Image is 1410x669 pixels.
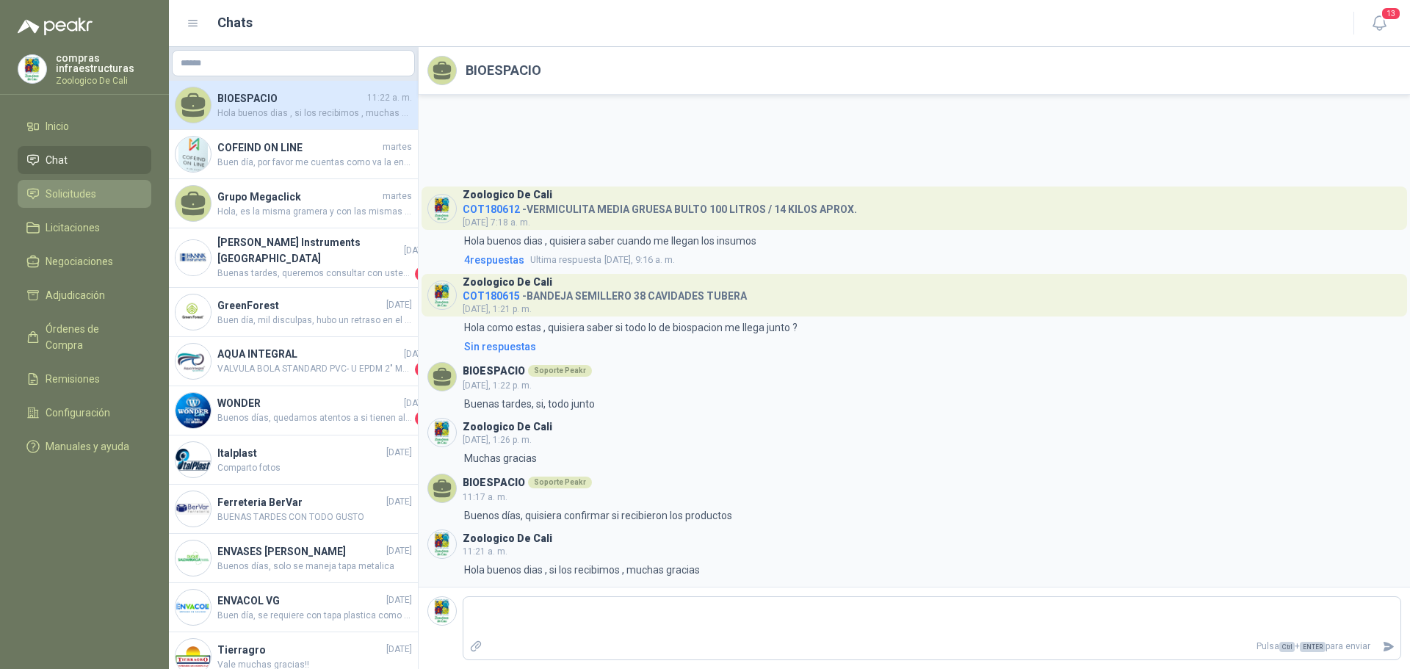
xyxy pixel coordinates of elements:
p: Zoologico De Cali [56,76,151,85]
span: Buenos días, quedamos atentos a si tienen alguna duda adicional [217,411,412,426]
img: Company Logo [176,294,211,330]
span: 11:22 a. m. [367,91,412,105]
a: Órdenes de Compra [18,315,151,359]
p: Buenos días, quisiera confirmar si recibieron los productos [464,507,732,524]
span: Manuales y ayuda [46,438,129,455]
a: Company LogoAQUA INTEGRAL[DATE]VALVULA BOLA STANDARD PVC- U EPDM 2" MA - REF. 36526 LASTIMOSAMENT... [169,337,418,386]
a: Manuales y ayuda [18,433,151,460]
p: Hola buenos dias , quisiera saber cuando me llegan los insumos [464,233,756,249]
h2: BIOESPACIO [466,60,541,81]
p: Muchas gracias [464,450,537,466]
span: ENTER [1300,642,1326,652]
span: Hola, es la misma gramera y con las mismas especificaciones ? [217,205,412,219]
a: Inicio [18,112,151,140]
span: Buenos días, solo se maneja tapa metalica [217,560,412,574]
p: Pulsa + para enviar [488,634,1377,659]
a: Remisiones [18,365,151,393]
h4: Italplast [217,445,383,461]
span: [DATE] [386,298,412,312]
span: Comparto fotos [217,461,412,475]
span: [DATE] [404,244,430,258]
h4: ENVASES [PERSON_NAME] [217,543,383,560]
a: Company LogoCOFEIND ON LINEmartesBuen día, por favor me cuentas como va la entrega de este pedido [169,130,418,179]
span: Buenas tardes, queremos consultar con ustedes si van adquirir el medidor, esta semana tenemos una... [217,267,412,281]
span: [DATE] [404,347,430,361]
a: Grupo MegaclickmartesHola, es la misma gramera y con las mismas especificaciones ? [169,179,418,228]
button: Enviar [1376,634,1400,659]
h4: WONDER [217,395,401,411]
p: compras infraestructuras [56,53,151,73]
a: BIOESPACIO11:22 a. m.Hola buenos dias , si los recibimos , muchas gracias [169,81,418,130]
span: [DATE] [386,446,412,460]
span: 11:17 a. m. [463,492,507,502]
span: Remisiones [46,371,100,387]
img: Company Logo [176,137,211,172]
img: Company Logo [428,281,456,309]
span: 11:21 a. m. [463,546,507,557]
span: [DATE], 1:22 p. m. [463,380,532,391]
img: Company Logo [176,590,211,625]
span: Licitaciones [46,220,100,236]
span: martes [383,140,412,154]
span: [DATE] [386,643,412,657]
h4: AQUA INTEGRAL [217,346,401,362]
h4: Ferreteria BerVar [217,494,383,510]
span: Buen día, se requiere con tapa plastica como la imagen indicada asociada, viene con tapa plastica? [217,609,412,623]
a: Company LogoENVACOL VG[DATE]Buen día, se requiere con tapa plastica como la imagen indicada asoci... [169,583,418,632]
h3: BIOESPACIO [463,479,525,487]
h4: BIOESPACIO [217,90,364,106]
h3: Zoologico De Cali [463,423,552,431]
img: Company Logo [18,55,46,83]
img: Company Logo [428,597,456,625]
span: [DATE], 1:26 p. m. [463,435,532,445]
span: 4 respuesta s [464,252,524,268]
h4: [PERSON_NAME] Instruments [GEOGRAPHIC_DATA] [217,234,401,267]
h4: GreenForest [217,297,383,314]
span: Inicio [46,118,69,134]
span: [DATE] [386,544,412,558]
span: 1 [415,267,430,281]
span: Buen día, mil disculpas, hubo un retraso en el stock, pero el día de ayer se despachó el producto... [217,314,412,328]
span: [DATE], 1:21 p. m. [463,304,532,314]
img: Company Logo [176,540,211,576]
span: Ultima respuesta [530,253,601,267]
span: Solicitudes [46,186,96,202]
span: martes [383,189,412,203]
h4: - BANDEJA SEMILLERO 38 CAVIDADES TUBERA [463,286,747,300]
img: Logo peakr [18,18,93,35]
span: 1 [415,411,430,426]
h3: Zoologico De Cali [463,278,552,286]
p: Hola buenos dias , si los recibimos , muchas gracias [464,562,700,578]
a: Configuración [18,399,151,427]
a: Sin respuestas [461,339,1401,355]
span: Chat [46,152,68,168]
h4: COFEIND ON LINE [217,140,380,156]
a: Company LogoGreenForest[DATE]Buen día, mil disculpas, hubo un retraso en el stock, pero el día de... [169,288,418,337]
span: [DATE] [386,593,412,607]
img: Company Logo [176,240,211,275]
h3: Zoologico De Cali [463,535,552,543]
img: Company Logo [176,344,211,379]
span: [DATE], 9:16 a. m. [530,253,675,267]
img: Company Logo [176,393,211,428]
span: Ctrl [1279,642,1295,652]
button: 13 [1366,10,1392,37]
h4: ENVACOL VG [217,593,383,609]
div: Soporte Peakr [528,365,592,377]
span: Buen día, por favor me cuentas como va la entrega de este pedido [217,156,412,170]
span: 1 [415,362,430,377]
img: Company Logo [176,491,211,527]
label: Adjuntar archivos [463,634,488,659]
a: Company LogoFerreteria BerVar[DATE]BUENAS TARDES CON TODO GUSTO [169,485,418,534]
div: Soporte Peakr [528,477,592,488]
span: [DATE] 7:18 a. m. [463,217,530,228]
img: Company Logo [428,530,456,558]
h4: Tierragro [217,642,383,658]
span: Adjudicación [46,287,105,303]
span: COT180612 [463,203,520,215]
span: BUENAS TARDES CON TODO GUSTO [217,510,412,524]
a: Chat [18,146,151,174]
p: Hola como estas , quisiera saber si todo lo de biospacion me llega junto ? [464,319,798,336]
span: [DATE] [386,495,412,509]
h3: Zoologico De Cali [463,191,552,199]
